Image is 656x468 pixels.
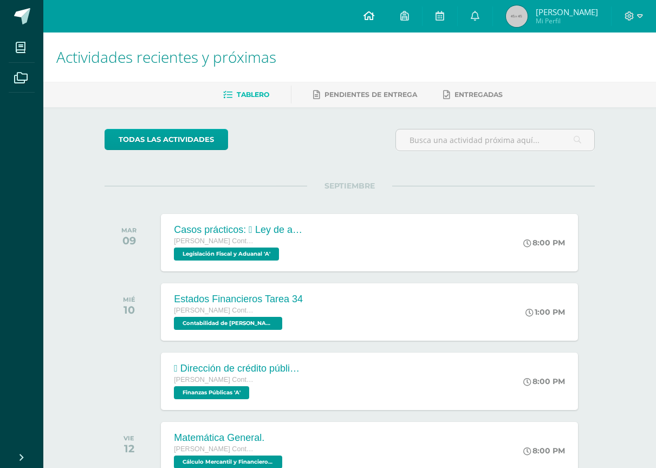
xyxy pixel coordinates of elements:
div:  Dirección de crédito público  Dirección de bienes del Estado.  Dirección de adquisiciones del... [174,363,304,374]
div: Casos prácticos:  Ley de actualización tributaria.  Ley del IVA. [174,224,304,236]
div: Matemática General. [174,432,285,444]
span: [PERSON_NAME] [536,6,598,17]
span: [PERSON_NAME] Contador con Orientación en Computación [174,376,255,383]
span: Legislación Fiscal y Aduanal 'A' [174,248,279,261]
div: 10 [123,303,135,316]
span: Contabilidad de Costos 'A' [174,317,282,330]
span: [PERSON_NAME] Contador con Orientación en Computación [174,445,255,453]
span: SEPTIEMBRE [307,181,392,191]
a: Entregadas [443,86,503,103]
div: VIE [124,434,134,442]
img: 45x45 [506,5,528,27]
div: 12 [124,442,134,455]
span: Mi Perfil [536,16,598,25]
span: Pendientes de entrega [324,90,417,99]
div: 8:00 PM [523,238,565,248]
div: 1:00 PM [525,307,565,317]
div: MAR [121,226,137,234]
a: Tablero [223,86,269,103]
span: [PERSON_NAME] Contador con Orientación en Computación [174,307,255,314]
div: 8:00 PM [523,376,565,386]
input: Busca una actividad próxima aquí... [396,129,594,151]
a: Pendientes de entrega [313,86,417,103]
div: Estados Financieros Tarea 34 [174,294,303,305]
div: MIÉ [123,296,135,303]
div: 09 [121,234,137,247]
span: [PERSON_NAME] Contador con Orientación en Computación [174,237,255,245]
span: Finanzas Públicas 'A' [174,386,249,399]
span: Actividades recientes y próximas [56,47,276,67]
span: Entregadas [454,90,503,99]
div: 8:00 PM [523,446,565,456]
span: Tablero [237,90,269,99]
a: todas las Actividades [105,129,228,150]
